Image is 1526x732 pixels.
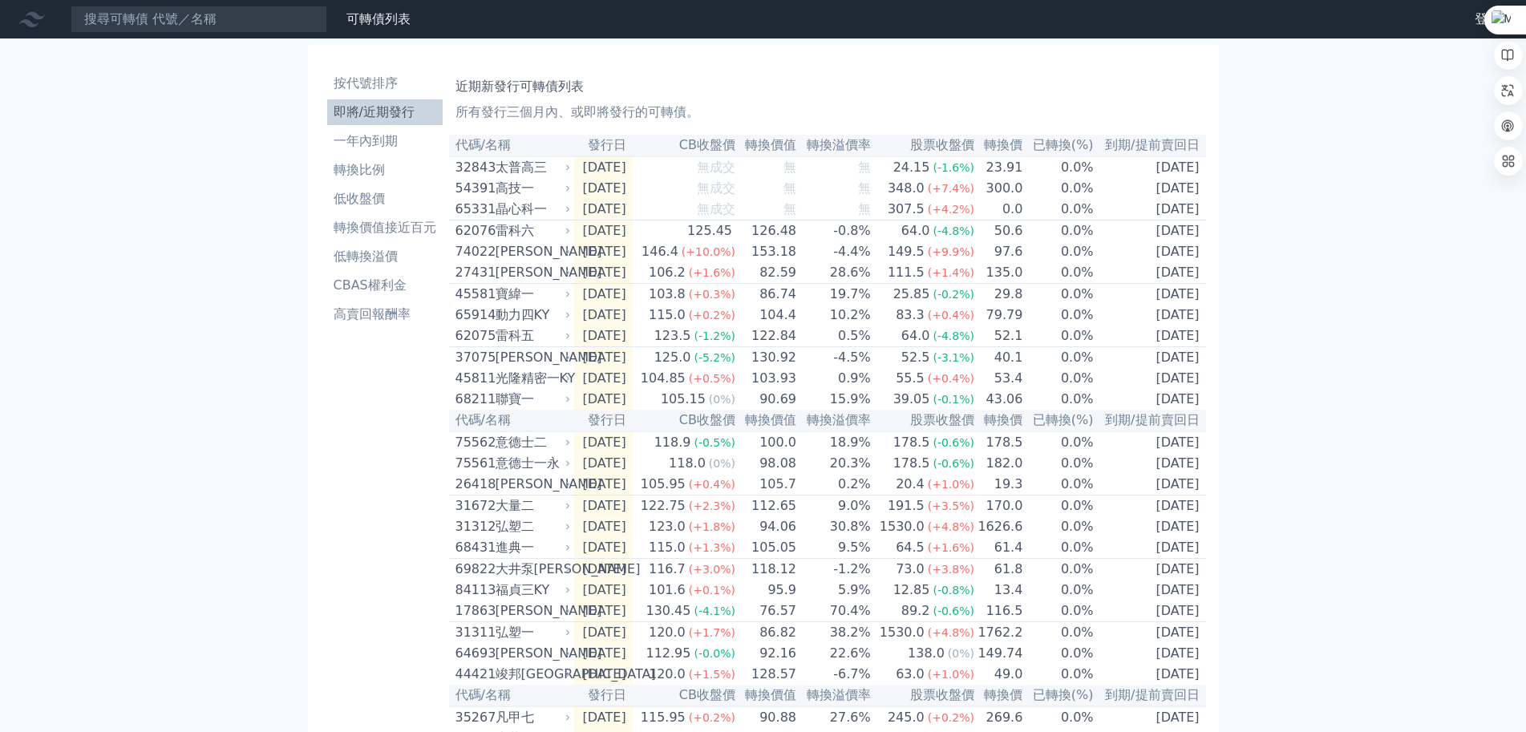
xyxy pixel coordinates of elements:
[797,601,872,622] td: 70.4%
[736,431,797,453] td: 100.0
[1095,156,1206,178] td: [DATE]
[736,305,797,326] td: 104.4
[890,158,933,177] div: 24.15
[496,305,568,325] div: 動力四KY
[975,156,1023,178] td: 23.91
[574,516,633,537] td: [DATE]
[797,284,872,305] td: 19.7%
[884,263,928,282] div: 111.5
[736,220,797,242] td: 126.48
[574,284,633,305] td: [DATE]
[496,560,568,579] div: 大井泵[PERSON_NAME]
[694,436,735,449] span: (-0.5%)
[933,161,974,174] span: (-1.6%)
[1023,601,1094,622] td: 0.0%
[689,372,735,385] span: (+0.5%)
[1095,305,1206,326] td: [DATE]
[574,474,633,495] td: [DATE]
[1095,178,1206,199] td: [DATE]
[689,520,735,533] span: (+1.8%)
[496,454,568,473] div: 意德士一永
[975,580,1023,601] td: 13.4
[797,262,872,284] td: 28.6%
[975,516,1023,537] td: 1626.6
[736,537,797,559] td: 105.05
[574,601,633,622] td: [DATE]
[327,244,443,269] a: 低轉換溢價
[574,389,633,410] td: [DATE]
[574,199,633,220] td: [DATE]
[574,368,633,389] td: [DATE]
[574,220,633,242] td: [DATE]
[574,431,633,453] td: [DATE]
[933,288,974,301] span: (-0.2%)
[574,326,633,347] td: [DATE]
[928,266,974,279] span: (+1.4%)
[884,242,928,261] div: 149.5
[893,475,928,494] div: 20.4
[496,475,568,494] div: [PERSON_NAME]
[455,601,492,621] div: 17863
[1023,135,1094,156] th: 已轉換(%)
[327,131,443,151] li: 一年內到期
[455,496,492,516] div: 31672
[327,247,443,266] li: 低轉換溢價
[651,348,694,367] div: 125.0
[574,347,633,369] td: [DATE]
[1095,326,1206,347] td: [DATE]
[797,431,872,453] td: 18.9%
[736,559,797,580] td: 118.12
[797,368,872,389] td: 0.9%
[1095,559,1206,580] td: [DATE]
[933,351,974,364] span: (-3.1%)
[455,348,492,367] div: 37075
[574,135,633,156] th: 發行日
[933,457,974,470] span: (-0.6%)
[797,241,872,262] td: -4.4%
[890,433,933,452] div: 178.5
[1095,474,1206,495] td: [DATE]
[898,221,933,241] div: 64.0
[858,160,871,175] span: 無
[975,135,1023,156] th: 轉換價
[736,389,797,410] td: 90.69
[496,517,568,536] div: 弘塑二
[642,601,694,621] div: 130.45
[455,221,492,241] div: 62076
[975,347,1023,369] td: 40.1
[736,601,797,622] td: 76.57
[455,517,492,536] div: 31312
[496,242,568,261] div: [PERSON_NAME]
[496,348,568,367] div: [PERSON_NAME]
[496,158,568,177] div: 太普高三
[455,77,1200,96] h1: 近期新發行可轉債列表
[658,390,709,409] div: 105.15
[890,580,933,600] div: 12.85
[327,103,443,122] li: 即將/近期發行
[455,475,492,494] div: 26418
[455,369,492,388] div: 45811
[327,273,443,298] a: CBAS權利金
[455,305,492,325] div: 65914
[975,284,1023,305] td: 29.8
[496,623,568,642] div: 弘塑一
[574,178,633,199] td: [DATE]
[893,369,928,388] div: 55.5
[1023,559,1094,580] td: 0.0%
[327,157,443,183] a: 轉換比例
[975,537,1023,559] td: 61.4
[638,242,682,261] div: 146.4
[1023,495,1094,517] td: 0.0%
[736,495,797,517] td: 112.65
[646,263,689,282] div: 106.2
[975,241,1023,262] td: 97.6
[797,220,872,242] td: -0.8%
[646,623,689,642] div: 120.0
[689,266,735,279] span: (+1.6%)
[1023,431,1094,453] td: 0.0%
[858,180,871,196] span: 無
[574,495,633,517] td: [DATE]
[1023,389,1094,410] td: 0.0%
[496,433,568,452] div: 意德士二
[898,326,933,346] div: 64.0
